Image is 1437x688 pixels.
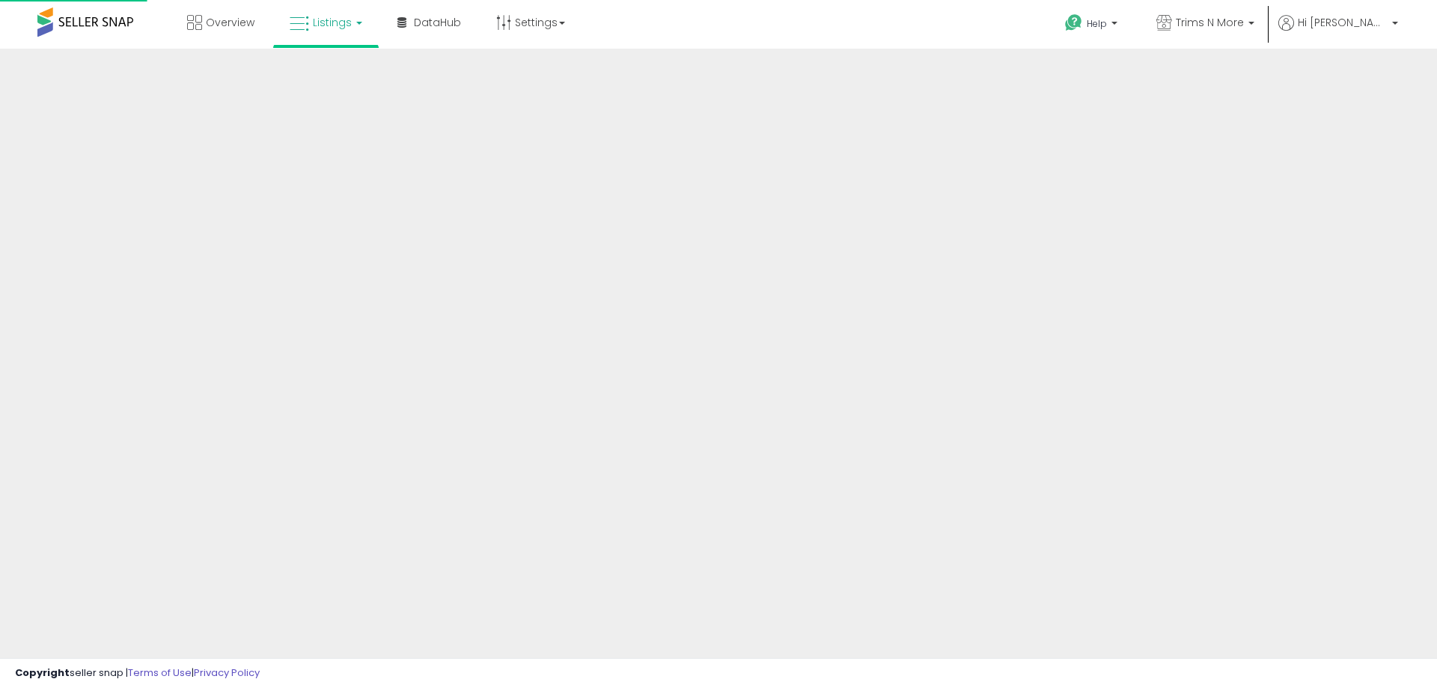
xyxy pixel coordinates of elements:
span: Help [1087,17,1107,30]
div: seller snap | | [15,666,260,681]
span: Hi [PERSON_NAME] [1298,15,1388,30]
span: Overview [206,15,254,30]
span: DataHub [414,15,461,30]
a: Hi [PERSON_NAME] [1278,15,1398,49]
span: Listings [313,15,352,30]
a: Terms of Use [128,666,192,680]
i: Get Help [1064,13,1083,32]
strong: Copyright [15,666,70,680]
a: Help [1053,2,1132,49]
span: Trims N More [1176,15,1244,30]
a: Privacy Policy [194,666,260,680]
